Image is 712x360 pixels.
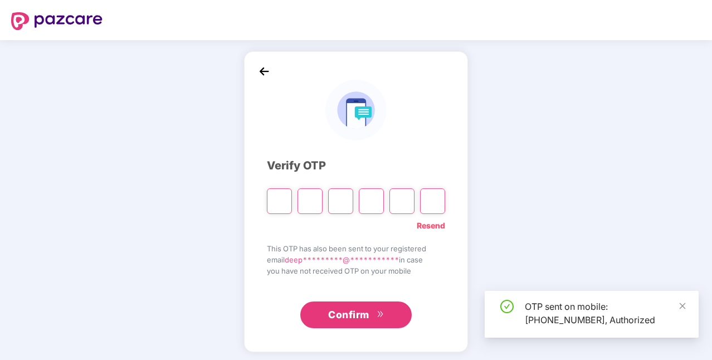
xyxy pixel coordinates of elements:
[256,63,272,80] img: back_icon
[267,265,445,276] span: you have not received OTP on your mobile
[679,302,686,310] span: close
[11,12,103,30] img: logo
[267,243,445,254] span: This OTP has also been sent to your registered
[389,188,414,214] input: Digit 5
[325,80,386,140] img: logo
[298,188,323,214] input: Digit 2
[500,300,514,313] span: check-circle
[359,188,384,214] input: Digit 4
[328,307,369,323] span: Confirm
[267,188,292,214] input: Please enter verification code. Digit 1
[420,188,445,214] input: Digit 6
[300,301,412,328] button: Confirmdouble-right
[267,254,445,265] span: email in case
[377,310,384,319] span: double-right
[267,157,445,174] div: Verify OTP
[417,220,445,232] a: Resend
[525,300,685,327] div: OTP sent on mobile: [PHONE_NUMBER], Authorized
[328,188,353,214] input: Digit 3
